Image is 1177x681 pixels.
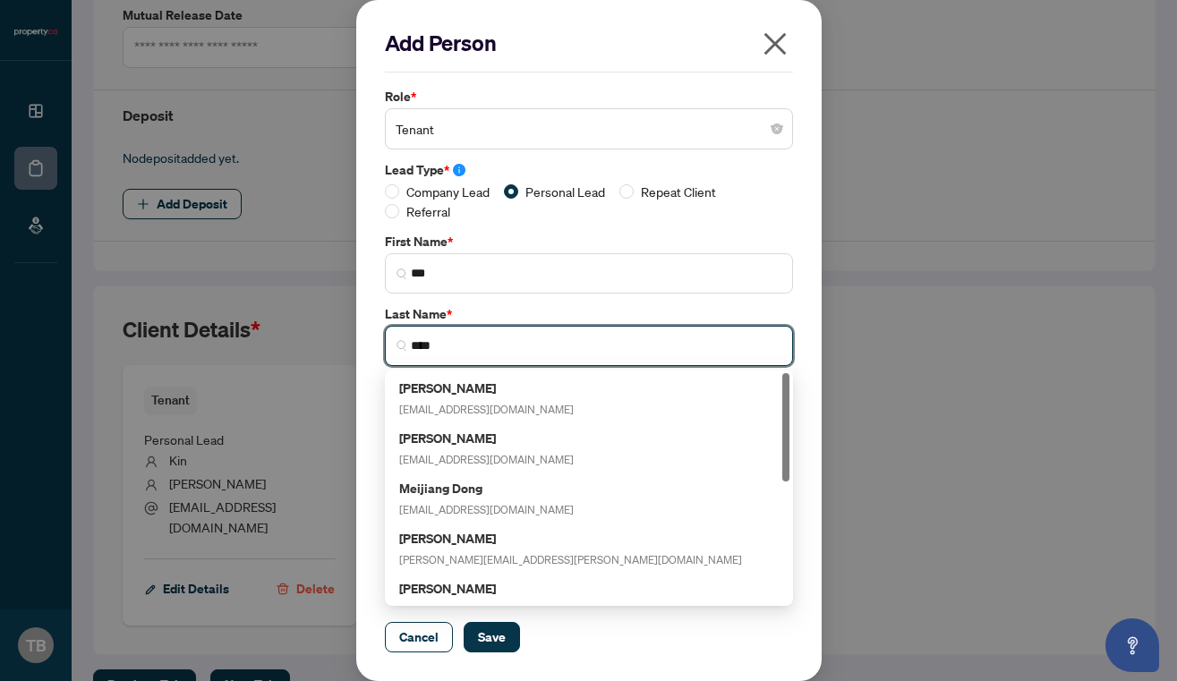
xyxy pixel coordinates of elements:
[399,578,574,599] h5: [PERSON_NAME]
[399,623,439,651] span: Cancel
[399,528,742,549] h5: [PERSON_NAME]
[399,478,574,498] h5: Meijiang Dong
[385,29,793,57] h2: Add Person
[399,503,574,516] span: [EMAIL_ADDRESS][DOMAIN_NAME]
[399,553,742,566] span: [PERSON_NAME][EMAIL_ADDRESS][PERSON_NAME][DOMAIN_NAME]
[385,304,793,324] label: Last Name
[397,268,407,279] img: search_icon
[761,30,789,58] span: close
[634,182,723,201] span: Repeat Client
[518,182,612,201] span: Personal Lead
[772,123,782,134] span: close-circle
[385,232,793,251] label: First Name
[399,201,457,221] span: Referral
[385,87,793,106] label: Role
[385,622,453,652] button: Cancel
[399,403,574,416] span: [EMAIL_ADDRESS][DOMAIN_NAME]
[399,453,574,466] span: [EMAIL_ADDRESS][DOMAIN_NAME]
[464,622,520,652] button: Save
[399,378,574,398] h5: [PERSON_NAME]
[399,428,574,448] h5: [PERSON_NAME]
[399,182,497,201] span: Company Lead
[385,160,793,180] label: Lead Type
[453,164,465,176] span: info-circle
[396,112,782,146] span: Tenant
[1105,618,1159,672] button: Open asap
[478,623,506,651] span: Save
[397,340,407,351] img: search_icon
